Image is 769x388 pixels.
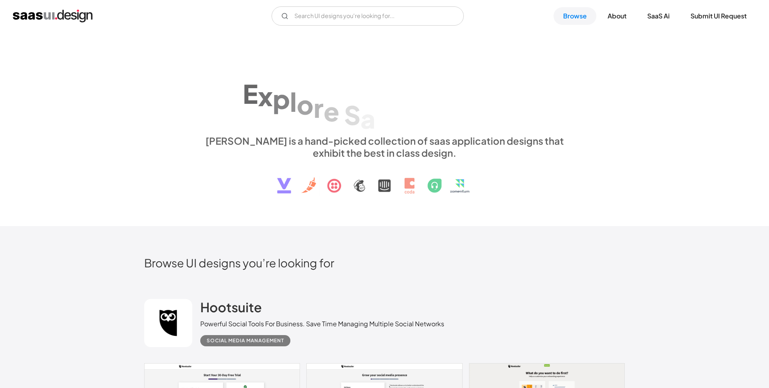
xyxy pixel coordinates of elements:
div: e [324,95,339,126]
a: Submit UI Request [681,7,756,25]
div: a [360,103,375,134]
img: text, icon, saas logo [263,159,506,200]
h2: Browse UI designs you’re looking for [144,256,625,270]
div: Social Media Management [207,336,284,346]
div: l [290,86,297,117]
div: p [273,83,290,114]
div: Powerful Social Tools For Business. Save Time Managing Multiple Social Networks [200,319,444,329]
div: o [297,89,314,120]
a: home [13,10,93,22]
div: [PERSON_NAME] is a hand-picked collection of saas application designs that exhibit the best in cl... [200,135,569,159]
div: r [314,92,324,123]
div: x [258,81,273,111]
input: Search UI designs you're looking for... [272,6,464,26]
a: About [598,7,636,25]
h1: Explore SaaS UI design patterns & interactions. [200,65,569,127]
a: Hootsuite [200,299,262,319]
a: Browse [554,7,596,25]
form: Email Form [272,6,464,26]
a: SaaS Ai [638,7,679,25]
div: E [243,78,258,109]
h2: Hootsuite [200,299,262,315]
div: S [344,99,360,130]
